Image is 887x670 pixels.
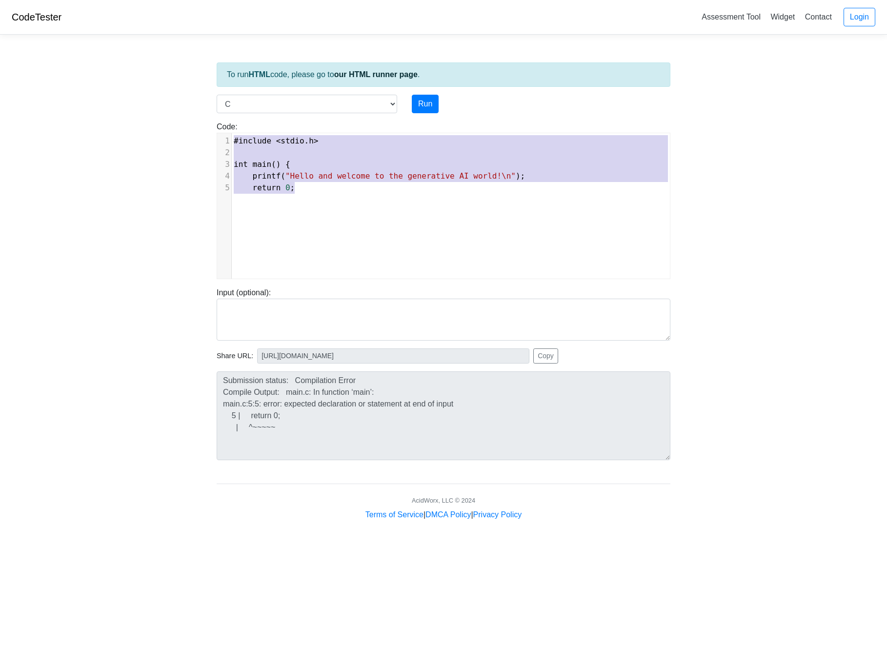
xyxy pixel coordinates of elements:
[844,8,875,26] a: Login
[217,182,231,194] div: 5
[365,510,423,519] a: Terms of Service
[276,136,281,145] span: <
[253,183,281,192] span: return
[217,62,670,87] div: To run code, please go to .
[309,136,314,145] span: h
[217,147,231,159] div: 2
[334,70,418,79] a: our HTML runner page
[234,160,248,169] span: int
[257,348,529,364] input: No share available yet
[281,136,304,145] span: stdio
[285,183,290,192] span: 0
[209,287,678,341] div: Input (optional):
[12,12,61,22] a: CodeTester
[234,183,295,192] span: ;
[217,135,231,147] div: 1
[314,136,319,145] span: >
[234,171,525,181] span: ( );
[234,136,271,145] span: #include
[698,9,765,25] a: Assessment Tool
[473,510,522,519] a: Privacy Policy
[248,70,270,79] strong: HTML
[217,351,253,362] span: Share URL:
[801,9,836,25] a: Contact
[412,496,475,505] div: AcidWorx, LLC © 2024
[766,9,799,25] a: Widget
[425,510,471,519] a: DMCA Policy
[217,159,231,170] div: 3
[253,171,281,181] span: printf
[234,160,290,169] span: () {
[412,95,439,113] button: Run
[217,170,231,182] div: 4
[253,160,272,169] span: main
[533,348,558,364] button: Copy
[285,171,516,181] span: "Hello and welcome to the generative AI world!\n"
[209,121,678,279] div: Code:
[365,509,522,521] div: | |
[234,136,319,145] span: .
